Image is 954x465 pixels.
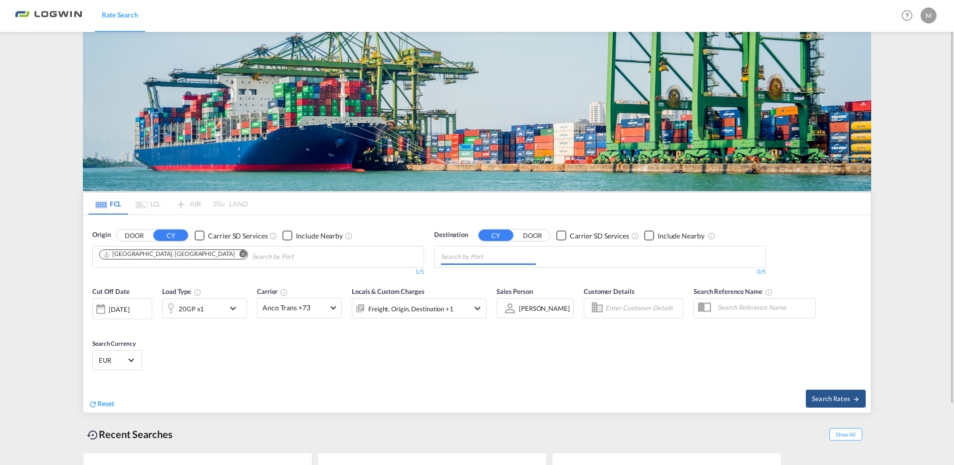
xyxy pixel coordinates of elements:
div: [DATE] [109,305,129,314]
span: Show All [829,428,862,441]
md-checkbox: Checkbox No Ink [644,230,705,240]
div: 1/5 [92,268,424,276]
md-icon: icon-chevron-down [472,302,483,314]
md-icon: Unchecked: Search for CY (Container Yard) services for all selected carriers.Checked : Search for... [631,232,639,240]
div: icon-refreshReset [88,399,114,410]
button: DOOR [515,230,550,241]
md-chips-wrap: Chips container. Use arrow keys to select chips. [98,246,351,265]
md-icon: icon-refresh [88,400,97,409]
div: 0/5 [434,268,766,276]
div: [DATE] [92,298,152,319]
md-icon: icon-backup-restore [87,429,99,441]
span: Customer Details [584,287,634,295]
div: OriginDOOR CY Checkbox No InkUnchecked: Search for CY (Container Yard) services for all selected ... [83,215,871,412]
div: Freight Origin Destination Factory Stuffingicon-chevron-down [352,298,486,318]
div: Press delete to remove this chip. [103,250,237,258]
md-icon: The selected Trucker/Carrierwill be displayed in the rate results If the rates are from another f... [280,288,288,296]
img: bc73a0e0d8c111efacd525e4c8ad7d32.png [15,4,82,27]
md-select: Sales Person: Maria Papadopoulou [518,301,571,315]
span: Rate Search [102,10,138,19]
div: Carrier SD Services [208,231,267,241]
input: Chips input. [252,249,347,265]
span: Search Reference Name [694,287,773,295]
span: Load Type [162,287,202,295]
md-icon: Your search will be saved by the below given name [765,288,773,296]
button: CY [153,230,188,241]
div: Recent Searches [83,423,177,446]
div: Hamburg, DEHAM [103,250,235,258]
md-checkbox: Checkbox No Ink [556,230,629,240]
md-checkbox: Checkbox No Ink [195,230,267,240]
span: Search Currency [92,340,136,347]
span: Carrier [257,287,288,295]
span: Search Rates [812,395,860,403]
input: Enter Customer Details [605,301,680,316]
span: EUR [99,356,127,365]
md-chips-wrap: Chips container with autocompletion. Enter the text area, type text to search, and then use the u... [440,246,540,265]
md-icon: Unchecked: Search for CY (Container Yard) services for all selected carriers.Checked : Search for... [269,232,277,240]
md-icon: icon-arrow-right [853,396,860,403]
div: [PERSON_NAME] [519,304,570,312]
div: Freight Origin Destination Factory Stuffing [368,302,454,316]
span: Anco Trans +73 [262,303,327,313]
button: CY [478,230,513,241]
span: Origin [92,230,110,240]
md-select: Select Currency: € EUREuro [98,353,137,367]
md-datepicker: Select [92,318,100,331]
span: Sales Person [496,287,533,295]
span: Locals & Custom Charges [352,287,425,295]
md-icon: Unchecked: Ignores neighbouring ports when fetching rates.Checked : Includes neighbouring ports w... [345,232,353,240]
md-icon: Unchecked: Ignores neighbouring ports when fetching rates.Checked : Includes neighbouring ports w... [708,232,715,240]
md-icon: icon-information-outline [194,288,202,296]
img: bild-fuer-ratentool.png [83,32,871,191]
button: Remove [233,250,247,260]
span: Cut Off Date [92,287,130,295]
span: Reset [97,399,114,408]
div: Include Nearby [658,231,705,241]
div: Include Nearby [296,231,343,241]
div: Help [899,7,921,25]
input: Chips input. [441,249,536,265]
md-checkbox: Checkbox No Ink [282,230,343,240]
div: M [921,7,937,23]
md-icon: icon-chevron-down [227,302,244,314]
md-pagination-wrapper: Use the left and right arrow keys to navigate between tabs [88,193,248,215]
div: Carrier SD Services [570,231,629,241]
button: Search Ratesicon-arrow-right [806,390,866,408]
span: Destination [434,230,468,240]
span: Help [899,7,916,24]
button: DOOR [117,230,152,241]
input: Search Reference Name [713,300,815,315]
div: 20GP x1icon-chevron-down [162,298,247,318]
div: 20GP x1 [179,302,204,316]
md-tab-item: FCL [88,193,128,215]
